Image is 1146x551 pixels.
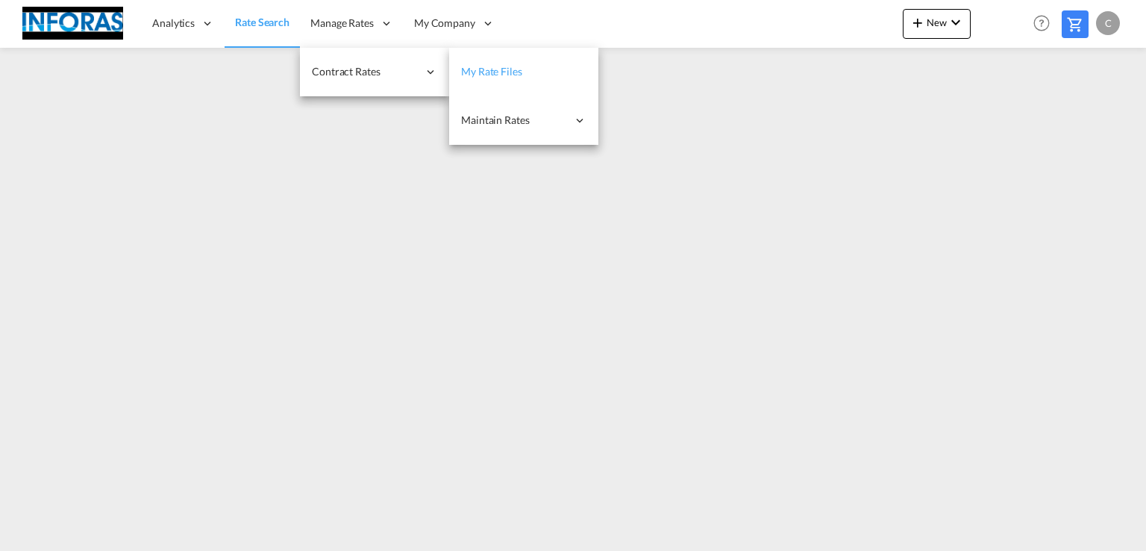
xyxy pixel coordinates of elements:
span: My Rate Files [461,65,522,78]
span: Rate Search [235,16,289,28]
div: C [1096,11,1120,35]
span: New [909,16,965,28]
span: Help [1029,10,1054,36]
span: Maintain Rates [461,113,567,128]
div: Contract Rates [300,48,449,96]
div: Help [1029,10,1062,37]
a: My Rate Files [449,48,598,96]
div: Maintain Rates [449,96,598,145]
span: Contract Rates [312,64,418,79]
span: My Company [414,16,475,31]
md-icon: icon-chevron-down [947,13,965,31]
span: Manage Rates [310,16,374,31]
md-icon: icon-plus 400-fg [909,13,927,31]
img: eff75c7098ee11eeb65dd1c63e392380.jpg [22,7,123,40]
span: Analytics [152,16,195,31]
button: icon-plus 400-fgNewicon-chevron-down [903,9,971,39]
